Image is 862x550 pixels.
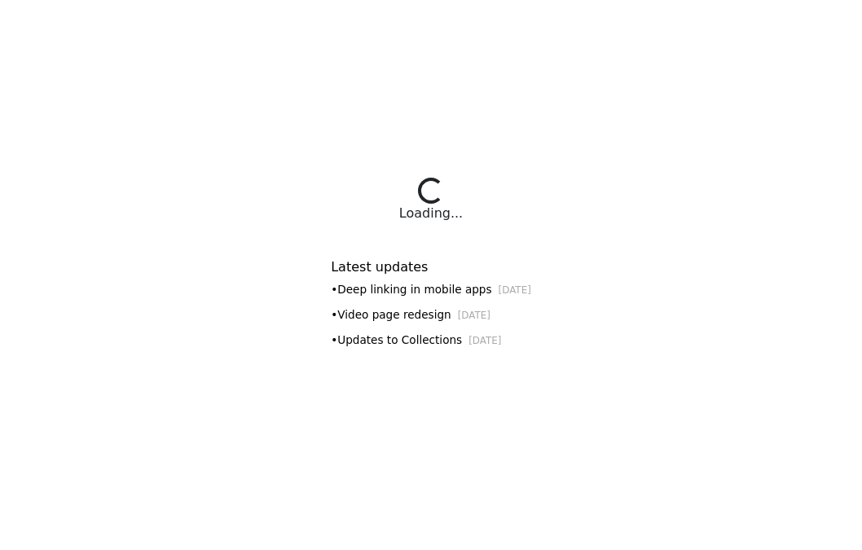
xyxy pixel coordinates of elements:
small: [DATE] [458,310,490,321]
div: • Video page redesign [331,306,531,323]
h6: Latest updates [331,259,531,275]
div: • Deep linking in mobile apps [331,281,531,298]
div: Loading... [399,204,463,223]
small: [DATE] [468,335,501,346]
small: [DATE] [499,284,531,296]
div: • Updates to Collections [331,332,531,349]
